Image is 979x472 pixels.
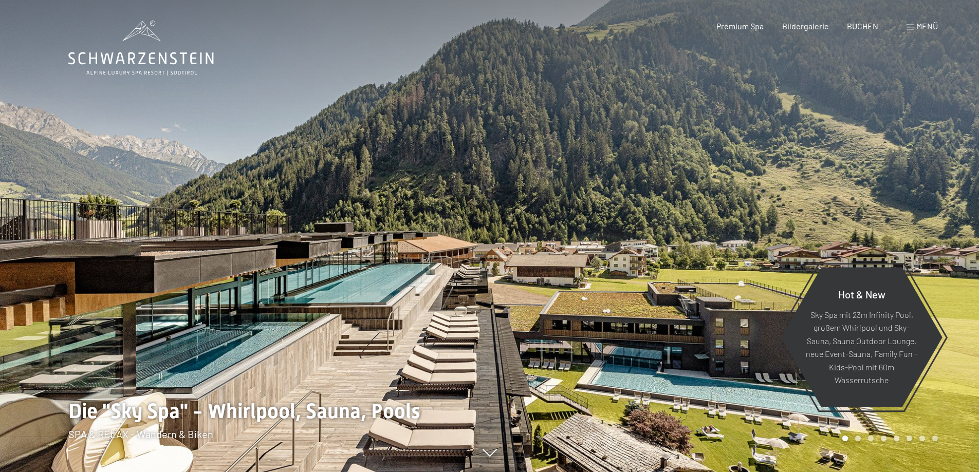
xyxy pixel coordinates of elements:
span: Menü [916,21,938,31]
div: Carousel Page 6 [907,436,912,441]
div: Carousel Page 7 [919,436,925,441]
div: Carousel Page 1 (Current Slide) [842,436,848,441]
div: Carousel Page 2 [855,436,861,441]
div: Carousel Page 3 [868,436,874,441]
div: Carousel Pagination [839,436,938,441]
a: Premium Spa [716,21,764,31]
a: BUCHEN [847,21,878,31]
p: Sky Spa mit 23m Infinity Pool, großem Whirlpool und Sky-Sauna, Sauna Outdoor Lounge, neue Event-S... [806,308,917,387]
a: Bildergalerie [782,21,829,31]
div: Carousel Page 5 [894,436,899,441]
a: Hot & New Sky Spa mit 23m Infinity Pool, großem Whirlpool und Sky-Sauna, Sauna Outdoor Lounge, ne... [780,267,943,408]
span: Hot & New [838,288,885,300]
div: Carousel Page 8 [932,436,938,441]
div: Carousel Page 4 [881,436,886,441]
